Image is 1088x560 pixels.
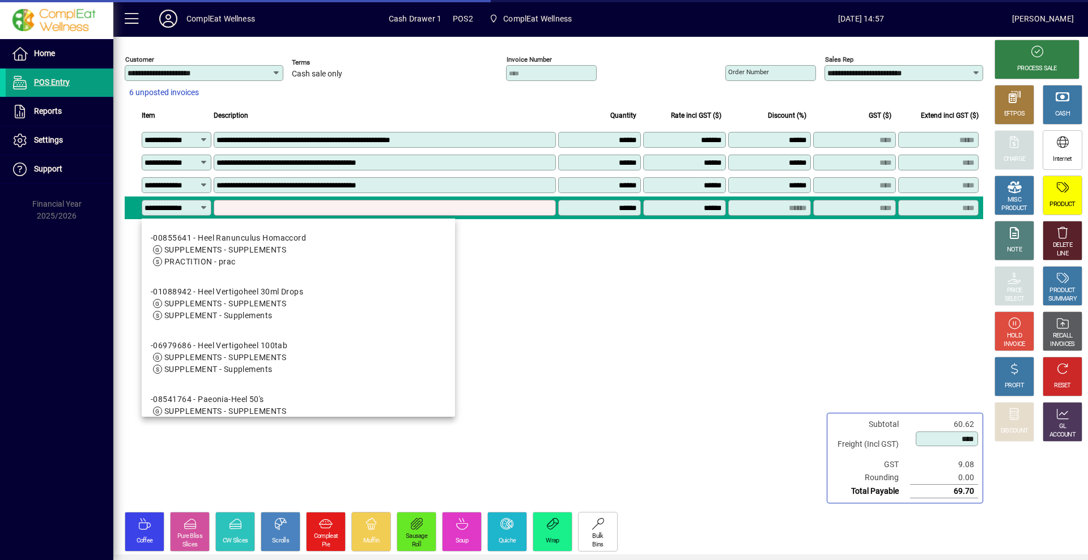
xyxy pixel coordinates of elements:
[292,59,360,66] span: Terms
[214,109,248,122] span: Description
[1004,340,1025,349] div: INVOICE
[1004,110,1025,118] div: EFTPOS
[484,8,576,29] span: ComplEat Wellness
[1053,332,1073,340] div: RECALL
[1001,204,1027,213] div: PRODUCT
[164,311,273,320] span: SUPPLEMENT - Supplements
[125,83,203,103] button: 6 unposted invoices
[151,286,303,298] div: -01088942 - Heel Vertigoheel 30ml Drops
[1004,155,1026,164] div: CHARGE
[1012,10,1074,28] div: [PERSON_NAME]
[1048,295,1077,303] div: SUMMARY
[182,541,198,549] div: Slices
[1053,155,1072,164] div: Internet
[151,340,287,352] div: -06979686 - Heel Vertigoheel 100tab
[363,537,380,545] div: Muffin
[1008,196,1021,204] div: MISC
[832,471,910,485] td: Rounding
[34,78,70,87] span: POS Entry
[1007,287,1022,295] div: PRICE
[1001,427,1028,435] div: DISCOUNT
[869,109,891,122] span: GST ($)
[910,418,978,431] td: 60.62
[137,537,153,545] div: Coffee
[546,537,559,545] div: Wrap
[1057,250,1068,258] div: LINE
[186,10,255,28] div: ComplEat Wellness
[456,537,468,545] div: Soup
[832,485,910,498] td: Total Payable
[142,223,455,277] mat-option: -00855641 - Heel Ranunculus Homaccord
[314,532,338,541] div: Compleat
[164,245,286,254] span: SUPPLEMENTS - SUPPLEMENTS
[150,8,186,29] button: Profile
[164,299,286,308] span: SUPPLEMENTS - SUPPLEMENTS
[453,10,473,28] span: POS2
[1059,422,1066,431] div: GL
[1055,110,1070,118] div: CASH
[142,384,455,438] mat-option: -08541764 - Paeonia-Heel 50's
[1049,287,1075,295] div: PRODUCT
[710,10,1012,28] span: [DATE] 14:57
[910,471,978,485] td: 0.00
[728,68,769,76] mat-label: Order number
[389,10,441,28] span: Cash Drawer 1
[125,55,154,63] mat-label: Customer
[6,155,113,183] a: Support
[1053,241,1072,250] div: DELETE
[768,109,806,122] span: Discount (%)
[6,97,113,126] a: Reports
[34,164,62,173] span: Support
[610,109,636,122] span: Quantity
[223,537,248,545] div: CW Slices
[164,257,235,266] span: PRACTITION - prac
[142,277,455,331] mat-option: -01088942 - Heel Vertigoheel 30ml Drops
[164,365,273,374] span: SUPPLEMENT - Supplements
[832,418,910,431] td: Subtotal
[592,541,603,549] div: Bins
[1049,200,1075,209] div: PRODUCT
[177,532,202,541] div: Pure Bliss
[129,87,199,99] span: 6 unposted invoices
[292,70,342,79] span: Cash sale only
[507,55,552,63] mat-label: Invoice number
[272,537,289,545] div: Scrolls
[832,431,910,458] td: Freight (Incl GST)
[499,537,516,545] div: Quiche
[592,532,603,541] div: Bulk
[1049,431,1076,439] div: ACCOUNT
[164,407,286,416] span: SUPPLEMENTS - SUPPLEMENTS
[34,106,62,116] span: Reports
[142,109,155,122] span: Item
[151,232,306,244] div: -00855641 - Heel Ranunculus Homaccord
[6,40,113,68] a: Home
[910,458,978,471] td: 9.08
[1007,246,1022,254] div: NOTE
[34,135,63,144] span: Settings
[825,55,853,63] mat-label: Sales rep
[34,49,55,58] span: Home
[142,331,455,384] mat-option: -06979686 - Heel Vertigoheel 100tab
[1054,382,1071,390] div: RESET
[406,532,427,541] div: Sausage
[322,541,330,549] div: Pie
[910,485,978,498] td: 69.70
[6,126,113,155] a: Settings
[1005,295,1025,303] div: SELECT
[503,10,572,28] span: ComplEat Wellness
[151,394,286,405] div: -08541764 - Paeonia-Heel 50's
[671,109,721,122] span: Rate incl GST ($)
[1005,382,1024,390] div: PROFIT
[1017,65,1057,73] div: PROCESS SALE
[412,541,421,549] div: Roll
[832,458,910,471] td: GST
[921,109,979,122] span: Extend incl GST ($)
[1007,332,1022,340] div: HOLD
[1050,340,1074,349] div: INVOICES
[164,353,286,362] span: SUPPLEMENTS - SUPPLEMENTS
